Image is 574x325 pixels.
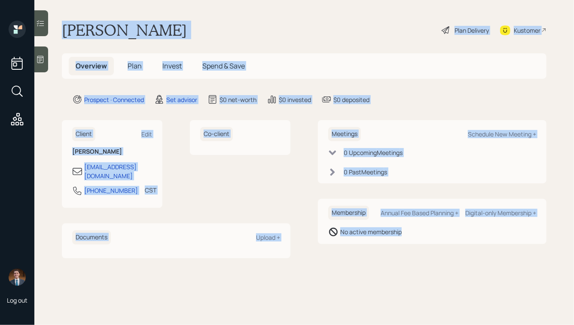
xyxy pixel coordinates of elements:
[328,127,361,141] h6: Meetings
[340,227,402,236] div: No active membership
[279,95,311,104] div: $0 invested
[166,95,197,104] div: Set advisor
[145,186,156,195] div: CST
[128,61,142,71] span: Plan
[328,206,369,220] h6: Membership
[9,269,26,286] img: hunter_neumayer.jpg
[344,148,403,157] div: 0 Upcoming Meeting s
[333,95,369,104] div: $0 deposited
[62,21,187,40] h1: [PERSON_NAME]
[468,130,536,138] div: Schedule New Meeting +
[84,162,152,180] div: [EMAIL_ADDRESS][DOMAIN_NAME]
[200,127,233,141] h6: Co-client
[76,61,107,71] span: Overview
[202,61,245,71] span: Spend & Save
[455,26,489,35] div: Plan Delivery
[162,61,182,71] span: Invest
[72,148,152,155] h6: [PERSON_NAME]
[256,233,280,241] div: Upload +
[84,186,138,195] div: [PHONE_NUMBER]
[84,95,144,104] div: Prospect · Connected
[7,296,27,304] div: Log out
[141,130,152,138] div: Edit
[344,167,387,176] div: 0 Past Meeting s
[381,209,458,217] div: Annual Fee Based Planning +
[72,127,95,141] h6: Client
[72,230,111,245] h6: Documents
[465,209,536,217] div: Digital-only Membership +
[220,95,256,104] div: $0 net-worth
[514,26,540,35] div: Kustomer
